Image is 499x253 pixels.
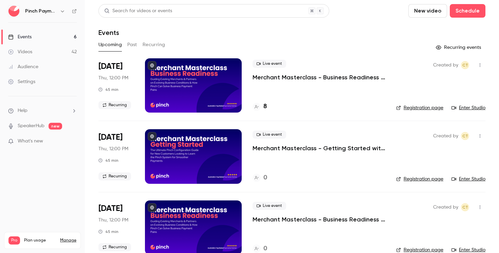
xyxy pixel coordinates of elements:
[253,202,286,210] span: Live event
[98,132,123,143] span: [DATE]
[49,123,62,130] span: new
[408,4,447,18] button: New video
[69,138,77,144] iframe: Noticeable Trigger
[8,107,77,114] li: help-dropdown-opener
[253,173,267,182] a: 0
[18,107,27,114] span: Help
[98,158,118,163] div: 45 min
[462,61,468,69] span: CT
[451,104,485,111] a: Enter Studio
[98,229,118,234] div: 45 min
[396,104,443,111] a: Registration page
[8,34,32,40] div: Events
[253,131,286,139] span: Live event
[18,122,44,130] a: SpeakerHub
[18,138,43,145] span: What's new
[253,60,286,68] span: Live event
[253,215,385,223] a: Merchant Masterclass - Business Readiness Edition
[98,58,134,113] div: Sep 4 Thu, 12:00 PM (Australia/Brisbane)
[462,203,468,211] span: CT
[8,78,35,85] div: Settings
[253,73,385,81] a: Merchant Masterclass - Business Readiness Edition
[98,172,131,180] span: Recurring
[8,63,38,70] div: Audience
[98,145,128,152] span: Thu, 12:00 PM
[450,4,485,18] button: Schedule
[433,61,458,69] span: Created by
[433,132,458,140] span: Created by
[8,236,20,245] span: Pro
[253,102,267,111] a: 8
[98,75,128,81] span: Thu, 12:00 PM
[98,101,131,109] span: Recurring
[98,39,122,50] button: Upcoming
[263,173,267,182] h4: 0
[462,132,468,140] span: CT
[98,217,128,223] span: Thu, 12:00 PM
[461,203,469,211] span: Cameron Taylor
[8,6,19,17] img: Pinch Payments
[98,203,123,214] span: [DATE]
[24,238,56,243] span: Plan usage
[98,243,131,251] span: Recurring
[98,129,134,183] div: Sep 18 Thu, 12:00 PM (Australia/Brisbane)
[25,8,57,15] h6: Pinch Payments
[433,42,485,53] button: Recurring events
[60,238,76,243] a: Manage
[98,87,118,92] div: 45 min
[98,61,123,72] span: [DATE]
[461,132,469,140] span: Cameron Taylor
[451,176,485,182] a: Enter Studio
[98,28,119,37] h1: Events
[433,203,458,211] span: Created by
[143,39,165,50] button: Recurring
[253,144,385,152] a: Merchant Masterclass - Getting Started with Pinch
[461,61,469,69] span: Cameron Taylor
[127,39,137,50] button: Past
[104,7,172,15] div: Search for videos or events
[8,48,32,55] div: Videos
[263,102,267,111] h4: 8
[396,176,443,182] a: Registration page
